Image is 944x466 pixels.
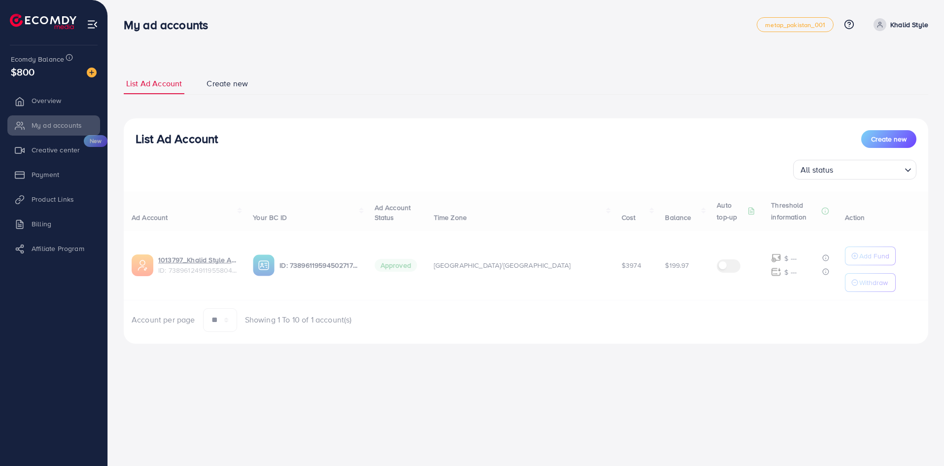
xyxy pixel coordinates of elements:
button: Create new [861,130,916,148]
span: List Ad Account [126,78,182,89]
p: Khalid Style [890,19,928,31]
img: image [87,68,97,77]
h3: List Ad Account [136,132,218,146]
div: Search for option [793,160,916,179]
a: metap_pakistan_001 [757,17,834,32]
input: Search for option [837,161,901,177]
span: Create new [207,78,248,89]
h3: My ad accounts [124,18,216,32]
span: metap_pakistan_001 [765,22,825,28]
span: Ecomdy Balance [11,54,64,64]
span: All status [799,163,836,177]
span: Create new [871,134,907,144]
img: menu [87,19,98,30]
span: $800 [11,65,35,79]
img: logo [10,14,76,29]
a: Khalid Style [870,18,928,31]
